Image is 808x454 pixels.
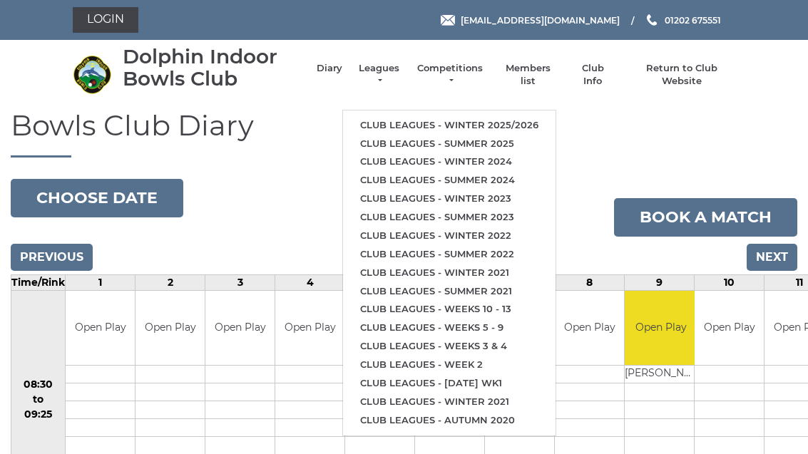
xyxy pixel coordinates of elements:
[343,319,556,337] a: Club leagues - Weeks 5 - 9
[205,291,275,366] td: Open Play
[135,274,205,290] td: 2
[66,291,135,366] td: Open Play
[555,274,625,290] td: 8
[343,171,556,190] a: Club leagues - Summer 2024
[275,291,344,366] td: Open Play
[461,14,620,25] span: [EMAIL_ADDRESS][DOMAIN_NAME]
[665,14,721,25] span: 01202 675551
[647,14,657,26] img: Phone us
[11,244,93,271] input: Previous
[441,15,455,26] img: Email
[441,14,620,27] a: Email [EMAIL_ADDRESS][DOMAIN_NAME]
[123,46,302,90] div: Dolphin Indoor Bowls Club
[343,135,556,153] a: Club leagues - Summer 2025
[614,198,797,237] a: Book a match
[555,291,624,366] td: Open Play
[343,374,556,393] a: Club leagues - [DATE] wk1
[498,62,558,88] a: Members list
[625,274,695,290] td: 9
[343,411,556,430] a: Club leagues - Autumn 2020
[343,356,556,374] a: Club leagues - Week 2
[275,274,345,290] td: 4
[205,274,275,290] td: 3
[625,291,697,366] td: Open Play
[342,110,556,436] ul: Leagues
[695,291,764,366] td: Open Play
[343,116,556,135] a: Club leagues - Winter 2025/2026
[317,62,342,75] a: Diary
[343,282,556,301] a: Club leagues - Summer 2021
[11,179,183,217] button: Choose date
[343,227,556,245] a: Club leagues - Winter 2022
[343,153,556,171] a: Club leagues - Winter 2024
[416,62,484,88] a: Competitions
[747,244,797,271] input: Next
[343,190,556,208] a: Club leagues - Winter 2023
[66,274,135,290] td: 1
[343,300,556,319] a: Club leagues - Weeks 10 - 13
[572,62,613,88] a: Club Info
[695,274,764,290] td: 10
[11,274,66,290] td: Time/Rink
[73,7,138,33] a: Login
[645,14,721,27] a: Phone us 01202 675551
[73,55,112,94] img: Dolphin Indoor Bowls Club
[11,110,797,158] h1: Bowls Club Diary
[343,264,556,282] a: Club leagues - Winter 2021
[343,393,556,411] a: Club leagues - Winter 2021
[135,291,205,366] td: Open Play
[357,62,402,88] a: Leagues
[628,62,735,88] a: Return to Club Website
[343,245,556,264] a: Club leagues - Summer 2022
[625,366,697,383] td: [PERSON_NAME]
[343,208,556,227] a: Club leagues - Summer 2023
[343,337,556,356] a: Club leagues - Weeks 3 & 4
